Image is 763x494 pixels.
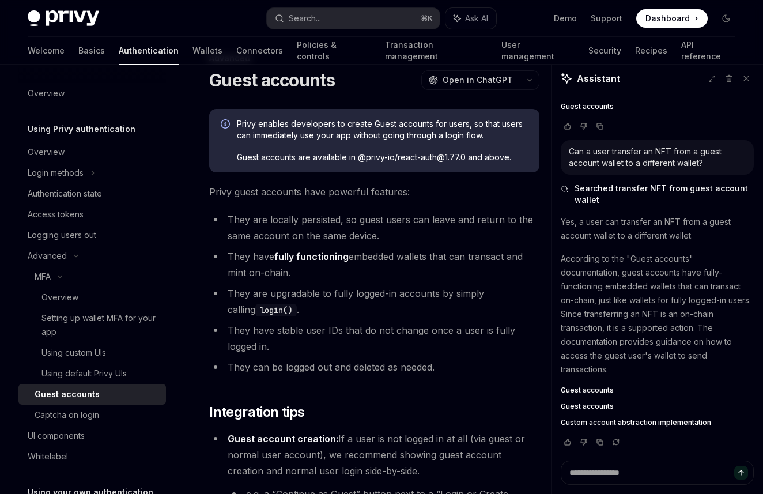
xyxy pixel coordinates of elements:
[228,433,338,444] strong: Guest account creation:
[28,86,65,100] div: Overview
[274,251,349,262] strong: fully functioning
[28,187,102,201] div: Authentication state
[28,429,85,443] div: UI components
[18,308,166,342] a: Setting up wallet MFA for your app
[636,9,708,28] a: Dashboard
[35,270,51,284] div: MFA
[18,363,166,384] a: Using default Privy UIs
[255,304,297,316] code: login()
[421,70,520,90] button: Open in ChatGPT
[18,384,166,405] a: Guest accounts
[289,12,321,25] div: Search...
[385,37,488,65] a: Transaction management
[221,119,232,131] svg: Info
[561,402,754,411] a: Guest accounts
[237,152,528,163] span: Guest accounts are available in @privy-io/react-auth@1.77.0 and above.
[18,446,166,467] a: Whitelabel
[18,183,166,204] a: Authentication state
[561,386,754,395] a: Guest accounts
[561,183,754,206] button: Searched transfer NFT from guest account wallet
[209,212,539,244] li: They are locally persisted, so guest users can leave and return to the same account on the same d...
[28,249,67,263] div: Advanced
[18,342,166,363] a: Using custom UIs
[561,252,754,376] p: According to the "Guest accounts" documentation, guest accounts have fully-functioning embedded w...
[561,418,711,427] span: Custom account abstraction implementation
[28,37,65,65] a: Welcome
[734,466,748,480] button: Send message
[501,37,575,65] a: User management
[445,8,496,29] button: Ask AI
[41,311,159,339] div: Setting up wallet MFA for your app
[465,13,488,24] span: Ask AI
[645,13,690,24] span: Dashboard
[35,387,100,401] div: Guest accounts
[575,183,754,206] span: Searched transfer NFT from guest account wallet
[588,37,621,65] a: Security
[236,37,283,65] a: Connectors
[237,118,528,141] span: Privy enables developers to create Guest accounts for users, so that users can immediately use yo...
[681,37,735,65] a: API reference
[297,37,371,65] a: Policies & controls
[18,287,166,308] a: Overview
[209,359,539,375] li: They can be logged out and deleted as needed.
[569,146,746,169] div: Can a user transfer an NFT from a guest account wallet to a different wallet?
[41,367,127,380] div: Using default Privy UIs
[192,37,222,65] a: Wallets
[28,122,135,136] h5: Using Privy authentication
[577,71,620,85] span: Assistant
[28,208,84,221] div: Access tokens
[209,70,335,90] h1: Guest accounts
[209,184,539,200] span: Privy guest accounts have powerful features:
[421,14,433,23] span: ⌘ K
[35,408,99,422] div: Captcha on login
[209,285,539,318] li: They are upgradable to fully logged-in accounts by simply calling .
[28,228,96,242] div: Logging users out
[554,13,577,24] a: Demo
[28,10,99,27] img: dark logo
[28,450,68,463] div: Whitelabel
[561,402,614,411] span: Guest accounts
[18,405,166,425] a: Captcha on login
[209,248,539,281] li: They have embedded wallets that can transact and mint on-chain.
[209,403,304,421] span: Integration tips
[28,145,65,159] div: Overview
[41,346,106,360] div: Using custom UIs
[635,37,667,65] a: Recipes
[561,102,614,111] span: Guest accounts
[591,13,622,24] a: Support
[717,9,735,28] button: Toggle dark mode
[561,215,754,243] p: Yes, a user can transfer an NFT from a guest account wallet to a different wallet.
[78,37,105,65] a: Basics
[18,204,166,225] a: Access tokens
[119,37,179,65] a: Authentication
[28,166,84,180] div: Login methods
[41,291,78,304] div: Overview
[267,8,440,29] button: Search...⌘K
[18,142,166,163] a: Overview
[209,322,539,355] li: They have stable user IDs that do not change once a user is fully logged in.
[561,418,754,427] a: Custom account abstraction implementation
[18,425,166,446] a: UI components
[561,102,754,111] a: Guest accounts
[443,74,513,86] span: Open in ChatGPT
[18,83,166,104] a: Overview
[18,225,166,246] a: Logging users out
[561,386,614,395] span: Guest accounts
